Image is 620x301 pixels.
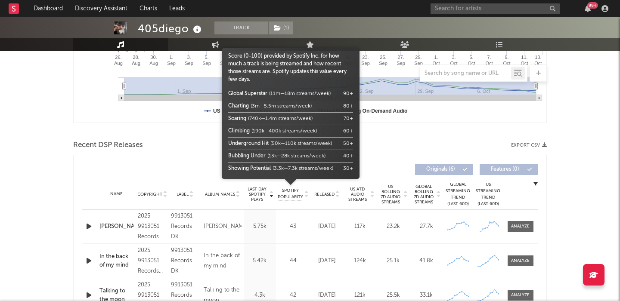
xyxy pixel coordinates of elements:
[278,257,308,265] div: 44
[431,3,560,14] input: Search for artists
[432,55,440,66] text: 1. Oct
[318,108,408,114] text: Global Streaming On-Demand Audio
[343,90,353,98] div: 90 +
[270,141,332,146] span: (50k—110k streams/week)
[185,55,193,66] text: 3. Sep
[278,291,308,300] div: 42
[167,55,176,66] text: 1. Sep
[132,55,140,66] text: 28. Aug
[246,187,269,202] span: Last Day Spotify Plays
[138,21,204,36] div: 405diego
[268,21,294,34] span: ( 1 )
[99,252,133,269] a: In the back of my mind
[228,104,249,109] span: Charting
[171,246,199,276] div: 9913051 Records DK
[248,116,313,121] span: (740k—1.4m streams/week)
[99,191,133,197] div: Name
[511,143,547,148] button: Export CSV
[485,55,493,66] text: 7. Oct
[343,152,353,160] div: 40 +
[346,222,375,231] div: 117k
[346,291,375,300] div: 121k
[246,291,274,300] div: 4.3k
[313,222,341,231] div: [DATE]
[228,141,269,146] span: Underground Hit
[343,165,353,172] div: 30 +
[421,167,460,172] span: Originals ( 6 )
[445,181,471,207] div: Global Streaming Trend (Last 60D)
[420,70,511,77] input: Search by song name or URL
[343,102,353,110] div: 80 +
[171,211,199,242] div: 9913051 Records DK
[267,154,325,159] span: (13k—28k streams/week)
[480,164,538,175] button: Features(0)
[228,116,246,121] span: Soaring
[344,115,353,123] div: 70 +
[205,192,235,197] span: Album Names
[214,21,268,34] button: Track
[273,166,333,171] span: (3.3k—7.3k streams/week)
[414,55,423,66] text: 29. Sep
[503,55,510,66] text: 9. Oct
[379,222,408,231] div: 23.2k
[204,221,242,232] div: [PERSON_NAME]
[346,257,375,265] div: 124k
[485,167,525,172] span: Features ( 0 )
[149,55,158,66] text: 30. Aug
[138,246,166,276] div: 2025 9913051 Records DK
[379,184,403,205] span: US Rolling 7D Audio Streams
[379,257,408,265] div: 25.1k
[450,55,457,66] text: 3. Oct
[412,184,436,205] span: Global Rolling 7D Audio Streams
[343,140,353,147] div: 50 +
[228,52,353,175] div: Score (0-100) provided by Spotify Inc. for how much a track is being streamed and how recent thos...
[278,222,308,231] div: 43
[379,55,387,66] text: 25. Sep
[246,222,274,231] div: 5.75k
[251,104,312,109] span: (3m—5.5m streams/week)
[73,140,143,150] span: Recent DSP Releases
[397,55,405,66] text: 27. Sep
[343,127,353,135] div: 60 +
[246,257,274,265] div: 5.42k
[228,166,271,171] span: Showing Potential
[114,55,123,66] text: 26. Aug
[228,154,266,159] span: Bubbling Under
[379,291,408,300] div: 25.5k
[475,181,501,207] div: US Streaming Trend (Last 60D)
[202,55,211,66] text: 5. Sep
[213,108,294,114] text: US Streaming On-Demand Audio
[251,129,317,134] span: (190k—400k streams/week)
[314,192,335,197] span: Released
[313,257,341,265] div: [DATE]
[269,21,293,34] button: (1)
[99,222,133,231] a: [PERSON_NAME]
[278,187,303,200] span: Spotify Popularity
[313,291,341,300] div: [DATE]
[412,222,441,231] div: 27.7k
[412,291,441,300] div: 33.1k
[585,5,591,12] button: 99+
[228,129,250,134] span: Climbing
[177,192,189,197] span: Label
[521,55,528,66] text: 11. Oct
[361,55,370,66] text: 23. Sep
[468,55,475,66] text: 5. Oct
[137,192,162,197] span: Copyright
[138,211,166,242] div: 2025 9913051 Records DK
[228,91,267,96] span: Global Superstar
[204,251,242,271] div: In the back of my mind
[587,2,598,9] div: 99 +
[346,187,369,202] span: US ATD Audio Streams
[269,91,331,96] span: (11m—18m streams/week)
[415,164,473,175] button: Originals(6)
[412,257,441,265] div: 41.8k
[534,55,542,66] text: 13. Oct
